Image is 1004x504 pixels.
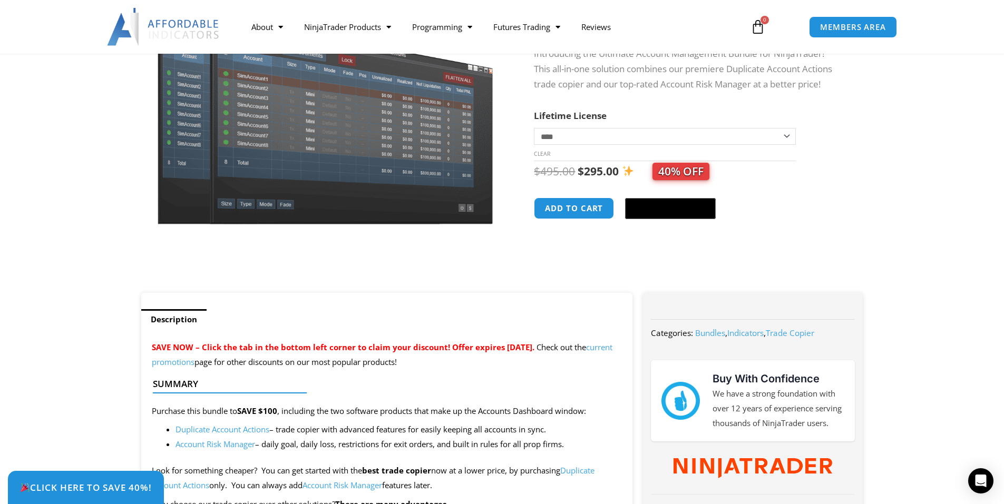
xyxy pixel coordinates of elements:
[578,164,584,179] span: $
[237,406,277,416] strong: SAVE $100
[695,328,725,338] a: Bundles
[294,15,402,39] a: NinjaTrader Products
[534,46,842,92] p: Introducing the Ultimate Account Management Bundle for NinjaTrader! This all-in-one solution comb...
[674,458,832,478] img: NinjaTrader Wordmark color RGB | Affordable Indicators – NinjaTrader
[661,382,699,420] img: mark thumbs good 43913 | Affordable Indicators – NinjaTrader
[622,165,633,176] img: ✨
[761,16,769,24] span: 0
[652,163,709,180] span: 40% OFF
[571,15,621,39] a: Reviews
[968,468,993,493] div: Open Intercom Messenger
[153,379,613,389] h4: Summary
[534,197,614,219] button: Add to cart
[362,465,431,476] strong: best trade copier
[578,164,619,179] bdi: 295.00
[713,387,844,431] p: We have a strong foundation with over 12 years of experience serving thousands of NinjaTrader users.
[21,483,30,492] img: 🎉
[176,422,622,437] li: – trade copier with advanced features for easily keeping all accounts in sync.
[20,483,152,492] span: Click Here to save 40%!
[176,437,622,452] li: – daily goal, daily loss, restrictions for exit orders, and built in rules for all prop firms.
[152,463,622,493] p: Look for something cheaper? You can get started with the now at a lower price, by purchasing only...
[402,15,483,39] a: Programming
[241,15,738,39] nav: Menu
[8,471,164,504] a: 🎉Click Here to save 40%!
[107,8,220,46] img: LogoAI | Affordable Indicators – NinjaTrader
[176,439,255,449] a: Account Risk Manager
[483,15,571,39] a: Futures Trading
[534,233,842,242] iframe: PayPal Message 1
[625,198,716,219] button: Buy with GPay
[534,110,607,122] label: Lifetime License
[534,164,540,179] span: $
[176,424,269,434] a: Duplicate Account Actions
[766,328,814,338] a: Trade Copier
[820,23,886,31] span: MEMBERS AREA
[241,15,294,39] a: About
[651,328,693,338] span: Categories:
[735,12,781,42] a: 0
[727,328,764,338] a: Indicators
[534,164,575,179] bdi: 495.00
[713,371,844,387] h3: Buy With Confidence
[152,340,622,370] p: Check out the page for other discounts on our most popular products!
[809,16,897,38] a: MEMBERS AREA
[534,150,550,157] a: Clear options
[141,309,207,330] a: Description
[695,328,814,338] span: , ,
[152,404,622,419] p: Purchase this bundle to , including the two software products that make up the Accounts Dashboard...
[152,342,534,352] span: SAVE NOW – Click the tab in the bottom left corner to claim your discount! Offer expires [DATE].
